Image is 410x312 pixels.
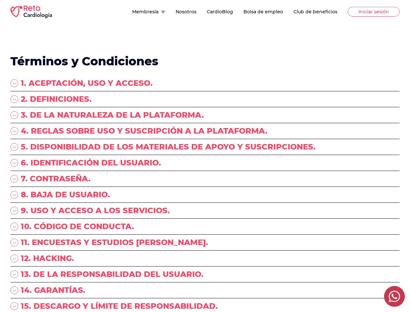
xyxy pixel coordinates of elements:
p: 13. DE LA RESPONSABILIDAD DEL USUARIO. [21,269,204,279]
p: 2. DEFINICIONES. [21,94,92,104]
button: CardioBlog [207,8,233,15]
p: 6. IDENTIFICACIÓN DEL USUARIO. [21,158,161,168]
p: 1. ACEPTACIÓN, USO Y ACCESO. [21,78,153,88]
p: 10. CÓDIGO DE CONDUCTA. [21,221,134,232]
p: 8. BAJA DE USUARIO. [21,189,110,200]
p: 15. DESCARGO Y LÍMITE DE RESPONSABILIDAD. [21,301,218,311]
img: RETO Cardio Logo [10,5,52,18]
button: Iniciar sesión [348,7,400,17]
p: 9. USO Y ACCESO A LOS SERVICIOS. [21,205,170,216]
p: 7. CONTRASEÑA. [21,174,91,184]
p: 14. GARANTÍAS. [21,285,85,295]
button: Membresía [132,8,165,15]
p: 4. REGLAS SOBRE USO Y SUSCRIPCIÓN A LA PLATAFORMA. [21,126,267,136]
p: 3. DE LA NATURALEZA DE LA PLATAFORMA. [21,110,204,120]
p: 5. DISPONIBILIDAD DE LOS MATERIALES DE APOYO Y SUSCRIPCIONES. [21,142,316,152]
p: 12. HACKING. [21,253,74,264]
p: 11. ENCUESTAS Y ESTUDIOS [PERSON_NAME]. [21,237,208,248]
h1: Términos y Condiciones [10,55,400,68]
button: Club de beneficios [293,8,337,15]
button: Nosotros [176,8,196,15]
button: Bolsa de empleo [243,8,283,15]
